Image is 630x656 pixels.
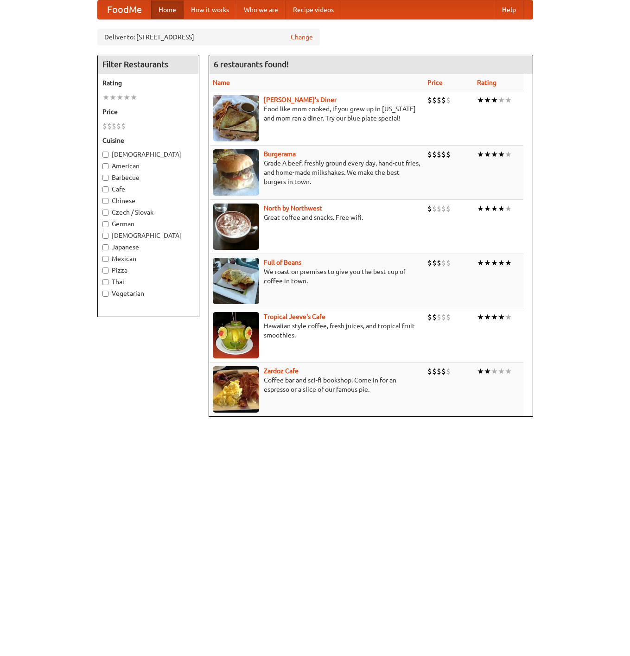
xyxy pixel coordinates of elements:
[477,149,484,159] li: ★
[213,267,420,286] p: We roast on premises to give you the best cup of coffee in town.
[441,95,446,105] li: $
[264,96,337,103] a: [PERSON_NAME]'s Diner
[102,196,194,205] label: Chinese
[102,173,194,182] label: Barbecue
[213,321,420,340] p: Hawaiian style coffee, fresh juices, and tropical fruit smoothies.
[213,159,420,186] p: Grade A beef, freshly ground every day, hand-cut fries, and home-made milkshakes. We make the bes...
[213,204,259,250] img: north.jpg
[432,312,437,322] li: $
[213,376,420,394] p: Coffee bar and sci-fi bookshop. Come in for an espresso or a slice of our famous pie.
[213,95,259,141] img: sallys.jpg
[427,79,443,86] a: Price
[98,55,199,74] h4: Filter Restaurants
[102,242,194,252] label: Japanese
[102,277,194,287] label: Thai
[264,150,296,158] a: Burgerama
[484,258,491,268] li: ★
[477,366,484,376] li: ★
[213,312,259,358] img: jeeves.jpg
[498,95,505,105] li: ★
[264,367,299,375] a: Zardoz Cafe
[102,185,194,194] label: Cafe
[116,121,121,131] li: $
[441,312,446,322] li: $
[505,95,512,105] li: ★
[437,258,441,268] li: $
[112,121,116,131] li: $
[130,92,137,102] li: ★
[98,0,151,19] a: FoodMe
[484,312,491,322] li: ★
[102,233,108,239] input: [DEMOGRAPHIC_DATA]
[102,92,109,102] li: ★
[102,152,108,158] input: [DEMOGRAPHIC_DATA]
[498,366,505,376] li: ★
[213,366,259,413] img: zardoz.jpg
[484,204,491,214] li: ★
[446,258,451,268] li: $
[498,258,505,268] li: ★
[477,95,484,105] li: ★
[102,266,194,275] label: Pizza
[491,149,498,159] li: ★
[427,258,432,268] li: $
[264,204,322,212] a: North by Northwest
[102,208,194,217] label: Czech / Slovak
[441,366,446,376] li: $
[102,186,108,192] input: Cafe
[184,0,236,19] a: How it works
[213,104,420,123] p: Food like mom cooked, if you grew up in [US_STATE] and mom ran a diner. Try our blue plate special!
[446,149,451,159] li: $
[427,204,432,214] li: $
[446,312,451,322] li: $
[491,258,498,268] li: ★
[432,366,437,376] li: $
[432,258,437,268] li: $
[491,366,498,376] li: ★
[102,136,194,145] h5: Cuisine
[498,312,505,322] li: ★
[495,0,523,19] a: Help
[441,258,446,268] li: $
[102,221,108,227] input: German
[441,204,446,214] li: $
[102,219,194,229] label: German
[264,259,301,266] a: Full of Beans
[213,79,230,86] a: Name
[102,121,107,131] li: $
[102,107,194,116] h5: Price
[505,149,512,159] li: ★
[214,60,289,69] ng-pluralize: 6 restaurants found!
[437,95,441,105] li: $
[427,312,432,322] li: $
[286,0,341,19] a: Recipe videos
[213,213,420,222] p: Great coffee and snacks. Free wifi.
[236,0,286,19] a: Who we are
[264,313,325,320] b: Tropical Jeeve's Cafe
[102,254,194,263] label: Mexican
[505,258,512,268] li: ★
[102,198,108,204] input: Chinese
[123,92,130,102] li: ★
[437,312,441,322] li: $
[505,366,512,376] li: ★
[427,366,432,376] li: $
[102,210,108,216] input: Czech / Slovak
[102,244,108,250] input: Japanese
[102,267,108,274] input: Pizza
[102,289,194,298] label: Vegetarian
[477,258,484,268] li: ★
[102,163,108,169] input: American
[102,161,194,171] label: American
[498,204,505,214] li: ★
[213,258,259,304] img: beans.jpg
[491,95,498,105] li: ★
[116,92,123,102] li: ★
[498,149,505,159] li: ★
[102,150,194,159] label: [DEMOGRAPHIC_DATA]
